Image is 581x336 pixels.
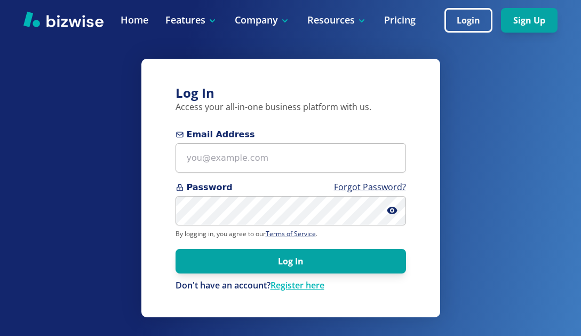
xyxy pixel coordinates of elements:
span: Email Address [176,128,406,141]
p: By logging in, you agree to our . [176,230,406,238]
img: Bizwise Logo [23,11,104,27]
input: you@example.com [176,143,406,173]
a: Login [444,15,501,26]
button: Login [444,8,492,33]
a: Pricing [384,13,416,27]
p: Don't have an account? [176,280,406,292]
a: Sign Up [501,15,558,26]
h3: Log In [176,84,406,102]
p: Access your all-in-one business platform with us. [176,101,406,113]
a: Terms of Service [266,229,316,238]
span: Password [176,181,406,194]
p: Features [165,13,218,27]
a: Forgot Password? [334,181,406,193]
p: Resources [307,13,367,27]
a: Register here [270,279,324,291]
button: Log In [176,249,406,274]
div: Don't have an account?Register here [176,280,406,292]
a: Home [121,13,148,27]
p: Company [235,13,290,27]
button: Sign Up [501,8,558,33]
